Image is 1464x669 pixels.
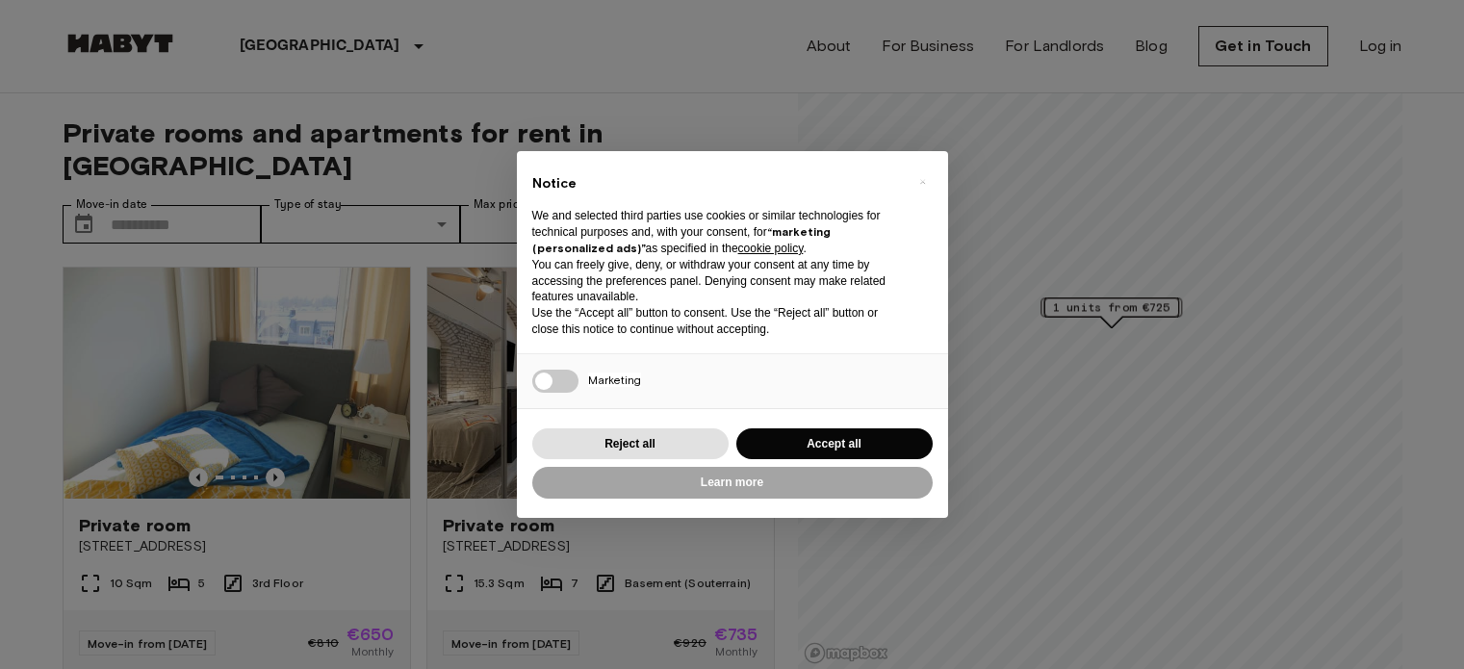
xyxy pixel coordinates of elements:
h2: Notice [532,174,902,193]
button: Learn more [532,467,933,499]
a: cookie policy [738,242,804,255]
strong: “marketing (personalized ads)” [532,224,831,255]
p: Use the “Accept all” button to consent. Use the “Reject all” button or close this notice to conti... [532,305,902,338]
button: Accept all [736,428,933,460]
p: You can freely give, deny, or withdraw your consent at any time by accessing the preferences pane... [532,257,902,305]
button: Reject all [532,428,729,460]
button: Close this notice [908,167,938,197]
span: Marketing [588,373,641,387]
span: × [919,170,926,193]
p: We and selected third parties use cookies or similar technologies for technical purposes and, wit... [532,208,902,256]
